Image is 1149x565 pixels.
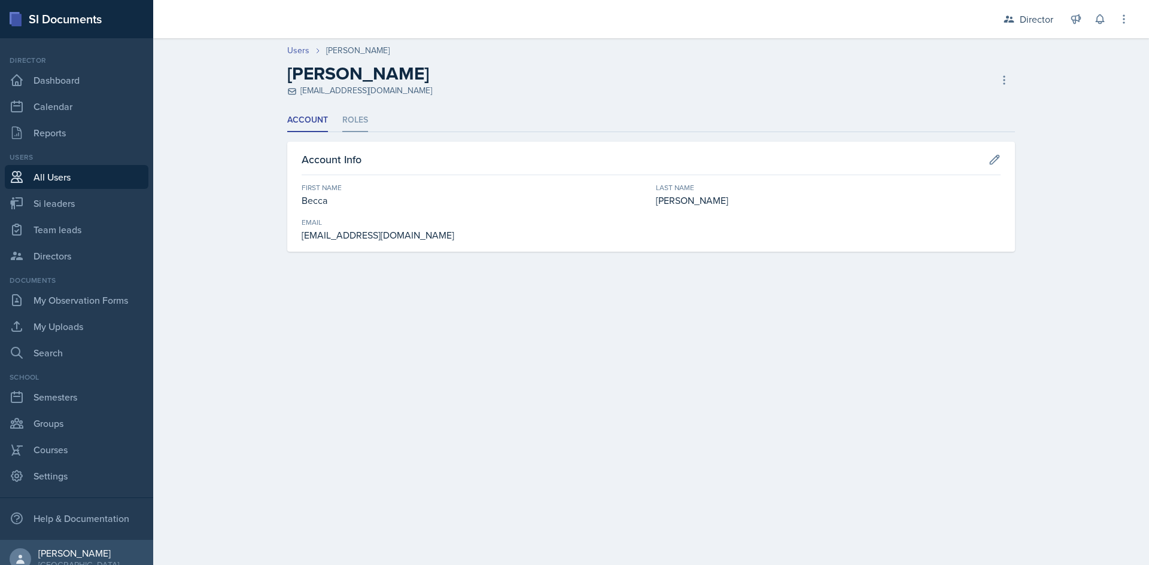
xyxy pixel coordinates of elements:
a: My Uploads [5,314,148,338]
div: Help & Documentation [5,506,148,530]
a: Settings [5,464,148,488]
div: First Name [302,182,646,193]
a: Groups [5,411,148,435]
li: Account [287,109,328,132]
div: [PERSON_NAME] [326,44,390,57]
a: Si leaders [5,191,148,215]
a: Calendar [5,94,148,118]
a: My Observation Forms [5,288,148,312]
a: Team leads [5,218,148,242]
div: Director [5,55,148,66]
a: Search [5,341,148,365]
a: Reports [5,121,148,145]
a: Dashboard [5,68,148,92]
h3: Account Info [302,151,361,167]
div: [EMAIL_ADDRESS][DOMAIN_NAME] [287,84,432,97]
li: Roles [342,109,368,132]
a: Users [287,44,309,57]
div: Director [1020,12,1053,26]
div: [PERSON_NAME] [656,193,1001,207]
div: Documents [5,275,148,286]
a: Courses [5,438,148,462]
div: Becca [302,193,646,207]
div: [PERSON_NAME] [38,547,119,559]
a: Semesters [5,385,148,409]
a: All Users [5,165,148,189]
div: Email [302,217,646,228]
h2: [PERSON_NAME] [287,63,429,84]
div: [EMAIL_ADDRESS][DOMAIN_NAME] [302,228,646,242]
div: Last Name [656,182,1001,193]
a: Directors [5,244,148,268]
div: Users [5,152,148,163]
div: School [5,372,148,383]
